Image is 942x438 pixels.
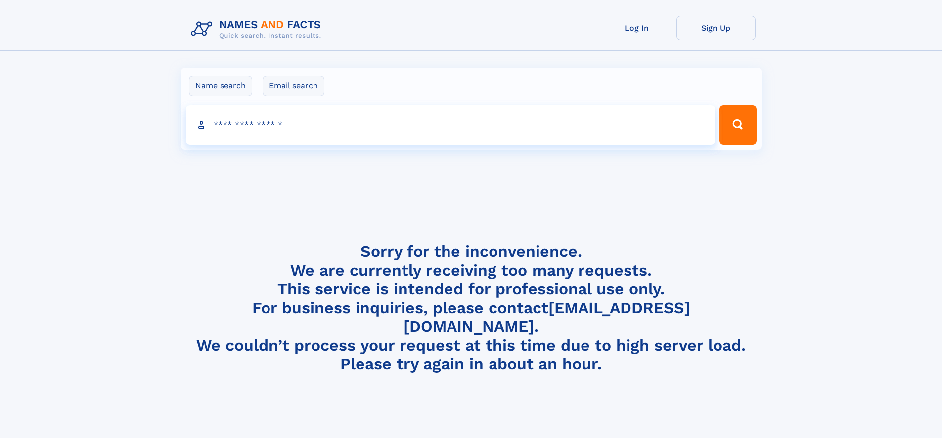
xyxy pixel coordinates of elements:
[263,76,324,96] label: Email search
[186,105,716,145] input: search input
[189,76,252,96] label: Name search
[404,298,690,336] a: [EMAIL_ADDRESS][DOMAIN_NAME]
[187,242,756,374] h4: Sorry for the inconvenience. We are currently receiving too many requests. This service is intend...
[597,16,676,40] a: Log In
[676,16,756,40] a: Sign Up
[719,105,756,145] button: Search Button
[187,16,329,42] img: Logo Names and Facts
